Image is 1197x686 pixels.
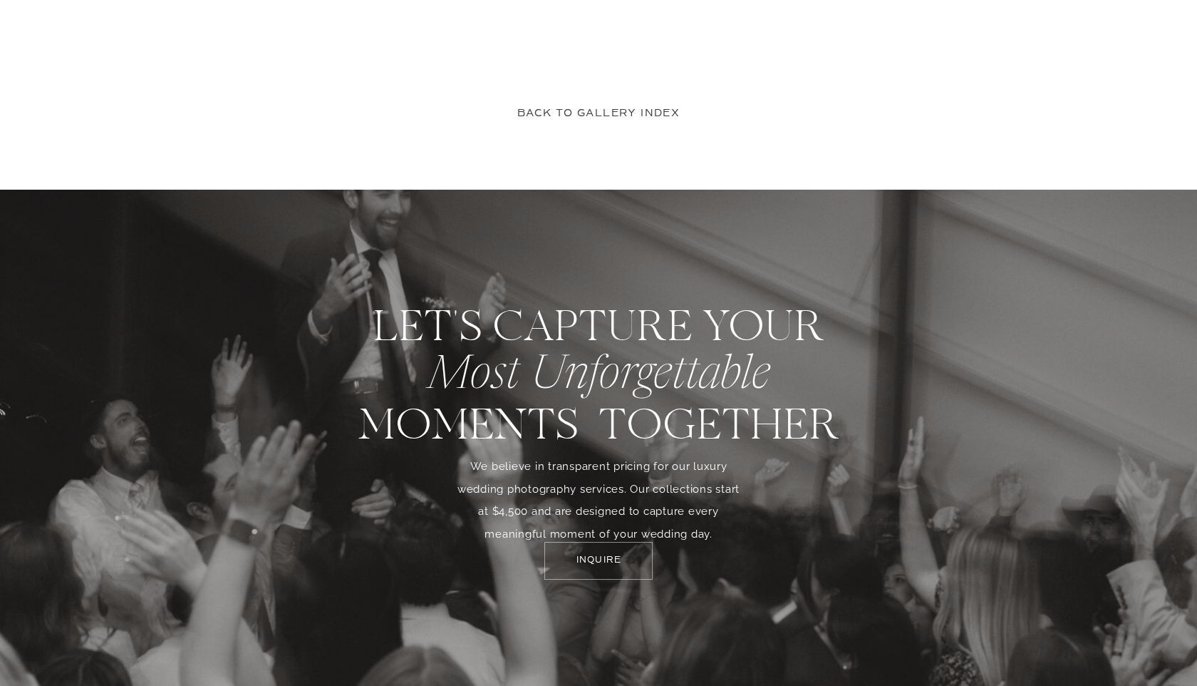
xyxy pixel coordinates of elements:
[454,456,743,523] p: We believe in transparent pricing for our luxury wedding photography services. Our collections st...
[335,305,862,465] h2: let's CAPTURE YOUR MOMENTS together
[549,554,649,574] a: INQUIRE
[492,106,705,122] a: Back to gallery index
[360,348,838,393] p: Most Unforgettable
